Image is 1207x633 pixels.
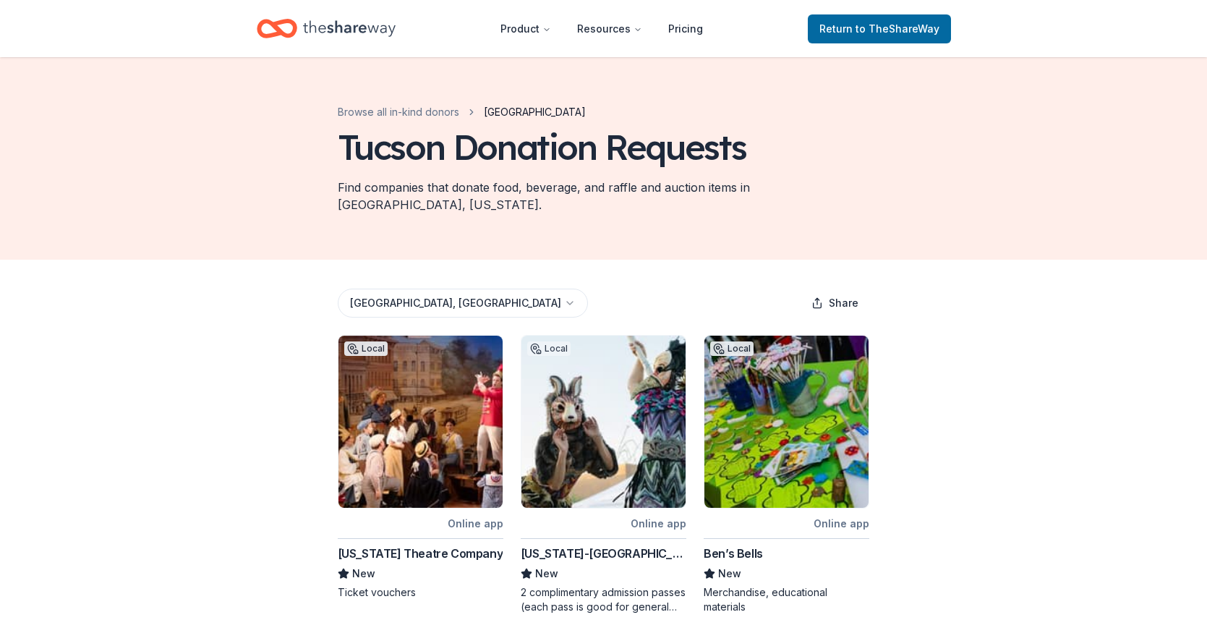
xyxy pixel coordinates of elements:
img: Image for Arizona-Sonora Desert Museum [521,336,686,508]
div: Online app [814,514,869,532]
a: Home [257,12,396,46]
img: Image for Ben’s Bells [704,336,869,508]
div: Online app [448,514,503,532]
a: Image for Arizona Theatre CompanyLocalOnline app[US_STATE] Theatre CompanyNewTicket vouchers [338,335,503,600]
button: Share [800,289,870,318]
span: to TheShareWay [856,22,939,35]
a: Browse all in-kind donors [338,103,459,121]
div: Ticket vouchers [338,585,503,600]
a: Image for Ben’s BellsLocalOnline appBen’s BellsNewMerchandise, educational materials [704,335,869,614]
div: Find companies that donate food, beverage, and raffle and auction items in [GEOGRAPHIC_DATA], [US... [338,179,870,213]
img: Image for Arizona Theatre Company [338,336,503,508]
button: Resources [566,14,654,43]
nav: Main [489,12,715,46]
a: Image for Arizona-Sonora Desert MuseumLocalOnline app[US_STATE]-[GEOGRAPHIC_DATA]New2 complimenta... [521,335,686,614]
span: Return [819,20,939,38]
button: Product [489,14,563,43]
div: [US_STATE]-[GEOGRAPHIC_DATA] [521,545,686,562]
span: [GEOGRAPHIC_DATA] [484,103,586,121]
span: New [352,565,375,582]
div: Online app [631,514,686,532]
a: Returnto TheShareWay [808,14,951,43]
div: Tucson Donation Requests [338,127,746,167]
div: Local [710,341,754,356]
div: [US_STATE] Theatre Company [338,545,503,562]
div: Ben’s Bells [704,545,763,562]
span: New [535,565,558,582]
div: Local [344,341,388,356]
span: New [718,565,741,582]
div: 2 complimentary admission passes (each pass is good for general admission for 1 person) [521,585,686,614]
div: Local [527,341,571,356]
a: Pricing [657,14,715,43]
nav: breadcrumb [338,103,586,121]
span: Share [829,294,858,312]
div: Merchandise, educational materials [704,585,869,614]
